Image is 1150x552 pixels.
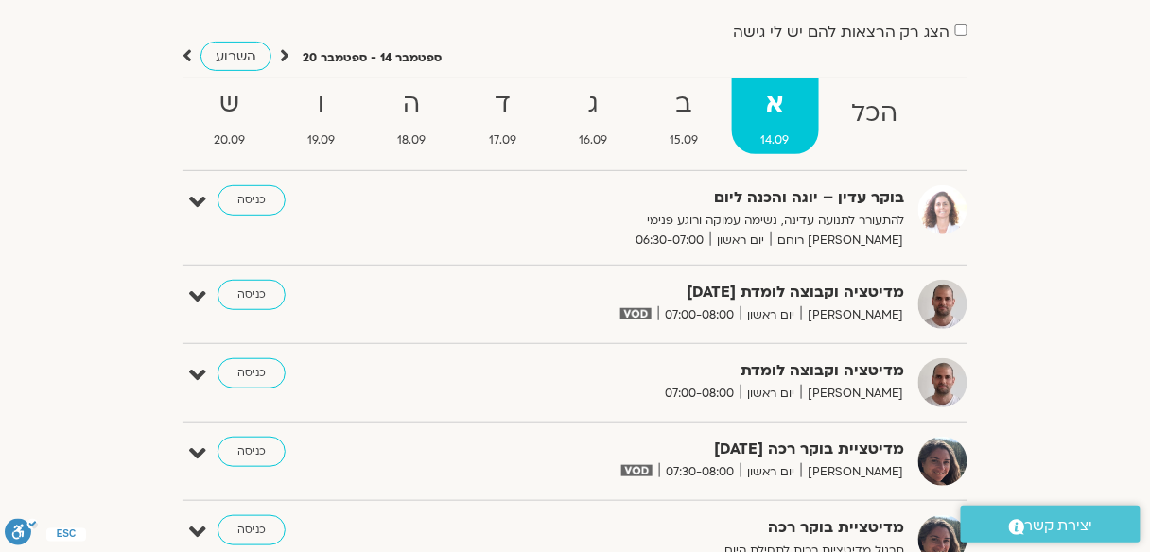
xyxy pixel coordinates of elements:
[549,83,636,126] strong: ג
[658,305,741,325] span: 07:00-08:00
[732,130,819,150] span: 14.09
[771,231,904,250] span: [PERSON_NAME] רוחם
[1025,513,1093,539] span: יצירת קשר
[732,83,819,126] strong: א
[278,83,364,126] strong: ו
[733,24,950,41] label: הצג רק הרצאות להם יש לי גישה
[460,78,546,154] a: ד17.09
[441,515,904,541] strong: מדיטציית בוקר רכה
[460,130,546,150] span: 17.09
[640,83,727,126] strong: ב
[441,358,904,384] strong: מדיטציה וקבוצה לומדת
[369,78,456,154] a: ה18.09
[369,83,456,126] strong: ה
[369,130,456,150] span: 18.09
[741,305,801,325] span: יום ראשון
[184,130,274,150] span: 20.09
[200,42,271,71] a: השבוע
[460,83,546,126] strong: ד
[441,280,904,305] strong: מדיטציה וקבוצה לומדת [DATE]
[741,462,801,482] span: יום ראשון
[961,506,1141,543] a: יצירת קשר
[629,231,710,250] span: 06:30-07:00
[184,78,274,154] a: ש20.09
[823,93,928,135] strong: הכל
[218,358,286,388] a: כניסה
[801,305,904,325] span: [PERSON_NAME]
[218,437,286,467] a: כניסה
[278,78,364,154] a: ו19.09
[218,515,286,545] a: כניסה
[658,384,741,404] span: 07:00-08:00
[441,437,904,462] strong: מדיטציית בוקר רכה [DATE]
[549,78,636,154] a: ג16.09
[823,78,928,154] a: הכל
[710,231,771,250] span: יום ראשון
[218,185,286,216] a: כניסה
[303,48,442,68] p: ספטמבר 14 - ספטמבר 20
[184,83,274,126] strong: ש
[801,462,904,482] span: [PERSON_NAME]
[621,465,653,476] img: vodicon
[640,78,727,154] a: ב15.09
[549,130,636,150] span: 16.09
[216,47,256,65] span: השבוע
[732,78,819,154] a: א14.09
[441,185,904,211] strong: בוקר עדין – יוגה והכנה ליום
[218,280,286,310] a: כניסה
[278,130,364,150] span: 19.09
[640,130,727,150] span: 15.09
[741,384,801,404] span: יום ראשון
[659,462,741,482] span: 07:30-08:00
[620,308,652,319] img: vodicon
[441,211,904,231] p: להתעורר לתנועה עדינה, נשימה עמוקה ורוגע פנימי
[801,384,904,404] span: [PERSON_NAME]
